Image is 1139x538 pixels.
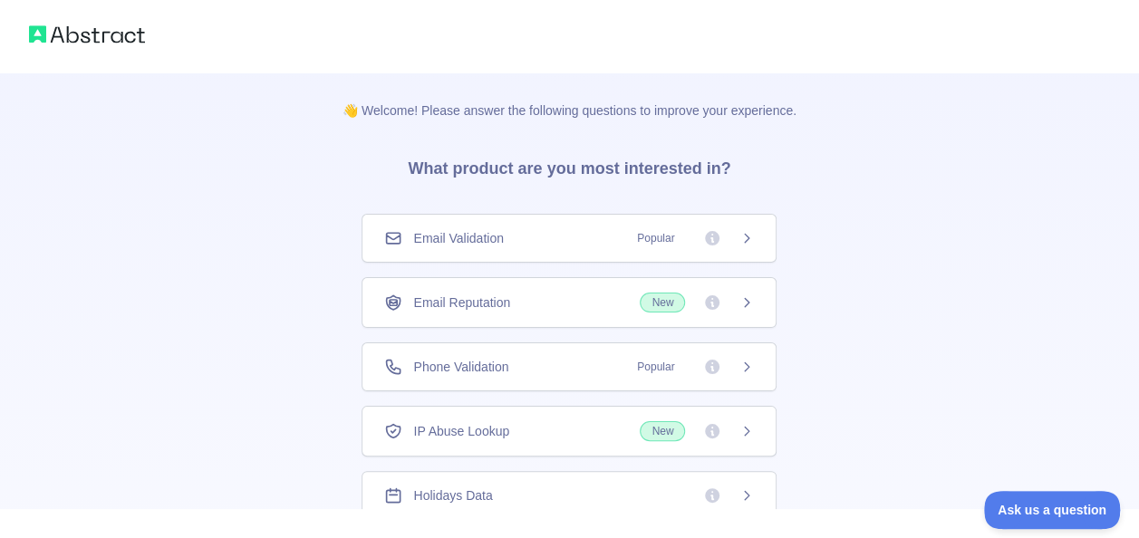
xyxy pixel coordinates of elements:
[984,491,1121,529] iframe: Toggle Customer Support
[413,358,508,376] span: Phone Validation
[626,229,685,247] span: Popular
[640,421,685,441] span: New
[413,486,492,504] span: Holidays Data
[413,422,509,440] span: IP Abuse Lookup
[640,293,685,312] span: New
[314,72,825,120] p: 👋 Welcome! Please answer the following questions to improve your experience.
[413,293,510,312] span: Email Reputation
[626,358,685,376] span: Popular
[413,229,503,247] span: Email Validation
[379,120,759,210] h3: What product are you most interested in?
[29,22,145,47] img: Abstract logo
